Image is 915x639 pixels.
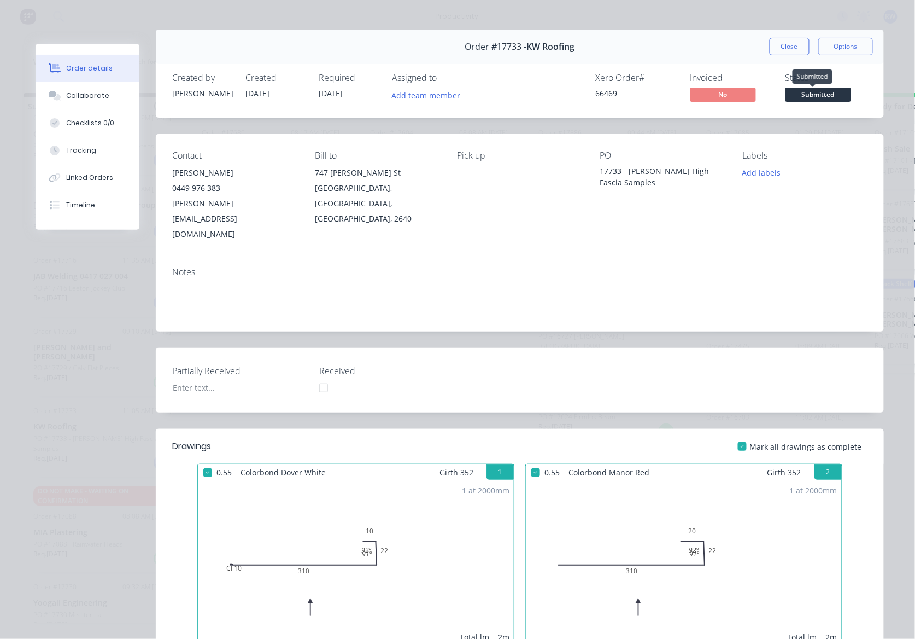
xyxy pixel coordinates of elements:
[315,165,440,226] div: 747 [PERSON_NAME] St[GEOGRAPHIC_DATA], [GEOGRAPHIC_DATA], [GEOGRAPHIC_DATA], 2640
[236,464,330,480] span: Colorbond Dover White
[245,88,269,98] span: [DATE]
[793,69,832,84] div: Submitted
[486,464,514,480] button: 1
[36,55,139,82] button: Order details
[818,38,873,55] button: Options
[457,150,583,161] div: Pick up
[319,364,456,377] label: Received
[564,464,654,480] span: Colorbond Manor Red
[315,165,440,181] div: 747 [PERSON_NAME] St
[736,165,787,180] button: Add labels
[36,191,139,219] button: Timeline
[690,88,756,101] span: No
[66,91,109,101] div: Collaborate
[66,118,114,128] div: Checklists 0/0
[439,464,473,480] span: Girth 352
[392,73,501,83] div: Assigned to
[462,485,509,496] div: 1 at 2000mm
[172,73,232,83] div: Created by
[172,267,867,277] div: Notes
[172,165,297,181] div: [PERSON_NAME]
[172,165,297,242] div: [PERSON_NAME]0449 976 383[PERSON_NAME][EMAIL_ADDRESS][DOMAIN_NAME]
[315,181,440,226] div: [GEOGRAPHIC_DATA], [GEOGRAPHIC_DATA], [GEOGRAPHIC_DATA], 2640
[785,88,851,101] span: Submitted
[386,88,466,102] button: Add team member
[66,63,113,73] div: Order details
[319,73,379,83] div: Required
[36,137,139,164] button: Tracking
[172,150,297,161] div: Contact
[770,38,810,55] button: Close
[540,464,564,480] span: 0.55
[750,441,862,452] span: Mark all drawings as complete
[814,464,842,480] button: 2
[319,88,343,98] span: [DATE]
[767,464,801,480] span: Girth 352
[172,196,297,242] div: [PERSON_NAME][EMAIL_ADDRESS][DOMAIN_NAME]
[595,73,677,83] div: Xero Order #
[172,364,309,377] label: Partially Received
[172,440,211,453] div: Drawings
[600,165,725,188] div: 17733 - [PERSON_NAME] High Fascia Samples
[595,88,677,99] div: 66469
[66,146,96,155] div: Tracking
[212,464,236,480] span: 0.55
[172,181,297,196] div: 0449 976 383
[315,150,440,161] div: Bill to
[790,485,837,496] div: 1 at 2000mm
[36,109,139,137] button: Checklists 0/0
[36,82,139,109] button: Collaborate
[66,200,95,210] div: Timeline
[785,73,867,83] div: Status
[36,164,139,191] button: Linked Orders
[245,73,306,83] div: Created
[785,88,851,104] button: Submitted
[527,42,575,52] span: KW Roofing
[465,42,527,52] span: Order #17733 -
[392,88,466,102] button: Add team member
[172,88,232,99] div: [PERSON_NAME]
[600,150,725,161] div: PO
[690,73,772,83] div: Invoiced
[742,150,867,161] div: Labels
[66,173,113,183] div: Linked Orders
